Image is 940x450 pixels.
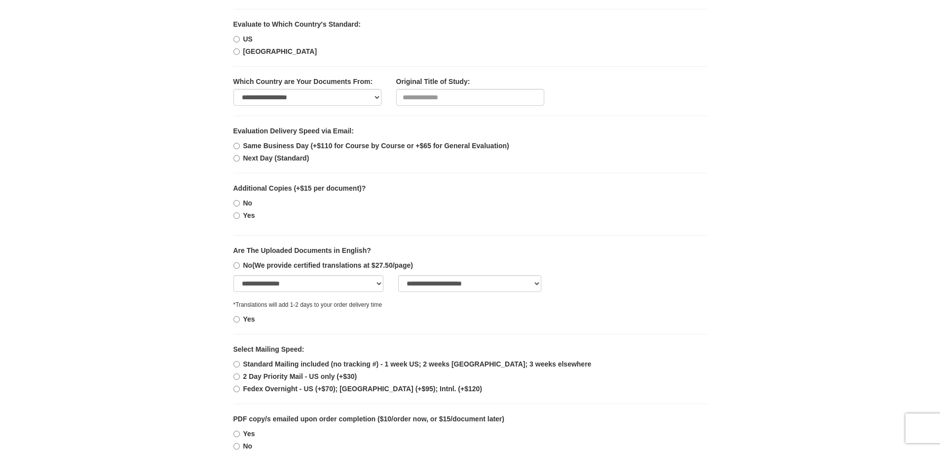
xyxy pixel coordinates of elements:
[233,415,504,423] b: PDF copy/s emailed upon order completion ($10/order now, or $15/document later)
[233,386,240,392] input: Fedex Overnight - US (+$70); [GEOGRAPHIC_DATA] (+$95); Intnl. (+$120)
[243,360,592,368] b: Standard Mailing included (no tracking #) - 1 week US; 2 weeks [GEOGRAPHIC_DATA]; 3 weeks elsewhere
[252,261,413,269] span: (We provide certified translations at $27.50/page)
[233,200,240,206] input: No
[233,316,240,323] input: Yes
[233,361,240,368] input: Standard Mailing included (no tracking #) - 1 week US; 2 weeks [GEOGRAPHIC_DATA]; 3 weeks elsewhere
[396,77,470,86] label: Original Title of Study:
[243,430,255,438] b: Yes
[233,20,361,28] b: Evaluate to Which Country's Standard:
[233,246,371,254] b: Are The Uploaded Documents in English?
[233,155,240,162] input: Next Day (Standard)
[233,36,240,42] input: US
[243,142,509,150] b: Same Business Day (+$110 for Course by Course or +$65 for General Evaluation)
[233,48,240,55] input: [GEOGRAPHIC_DATA]
[243,154,309,162] b: Next Day (Standard)
[233,301,382,308] small: *Translations will add 1-2 days to your order delivery time
[243,261,413,269] b: No
[233,443,240,450] input: No
[243,35,253,43] b: US
[233,212,240,219] input: Yes
[233,431,240,437] input: Yes
[233,262,240,269] input: No(We provide certified translations at $27.50/page)
[747,97,940,450] iframe: LiveChat chat widget
[243,199,253,207] b: No
[243,442,253,450] b: No
[233,77,373,86] label: Which Country are Your Documents From:
[233,127,354,135] b: Evaluation Delivery Speed via Email:
[243,385,483,393] b: Fedex Overnight - US (+$70); [GEOGRAPHIC_DATA] (+$95); Intnl. (+$120)
[243,47,317,55] b: [GEOGRAPHIC_DATA]
[243,372,357,380] b: 2 Day Priority Mail - US only (+$30)
[243,315,255,323] b: Yes
[233,373,240,380] input: 2 Day Priority Mail - US only (+$30)
[233,143,240,149] input: Same Business Day (+$110 for Course by Course or +$65 for General Evaluation)
[233,345,304,353] b: Select Mailing Speed:
[233,184,366,192] b: Additional Copies (+$15 per document)?
[243,211,255,219] b: Yes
